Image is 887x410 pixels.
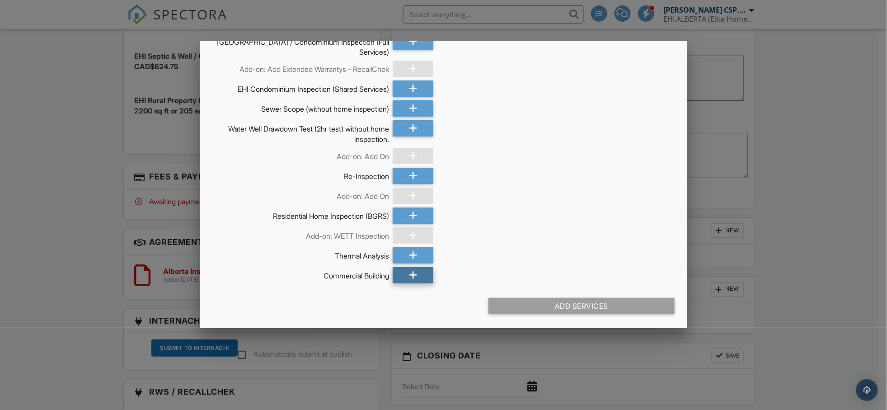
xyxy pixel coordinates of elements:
div: Residential Home Inspection (BGRS) [212,207,389,221]
div: Open Intercom Messenger [856,379,878,401]
div: Thermal Analysis [212,247,389,261]
div: Add-on: WETT Inspection [212,227,389,241]
div: Water Well Drawdown Test (2hr test) without home inspection. [212,120,389,144]
div: EHI Condominium Inspection (Shared Services) [212,80,389,94]
div: Re-Inspection [212,168,389,181]
div: Add-on: Add Extended Warrantys - RecallChek [212,61,389,74]
div: Sewer Scope (without home inspection) [212,100,389,114]
div: Add Services [488,298,675,314]
div: Commercial Building [212,267,389,281]
div: Add-on: Add On [212,188,389,201]
div: Add-on: Add On [212,148,389,161]
div: [GEOGRAPHIC_DATA] / Condominium Inspection (Full Services) [212,33,389,57]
